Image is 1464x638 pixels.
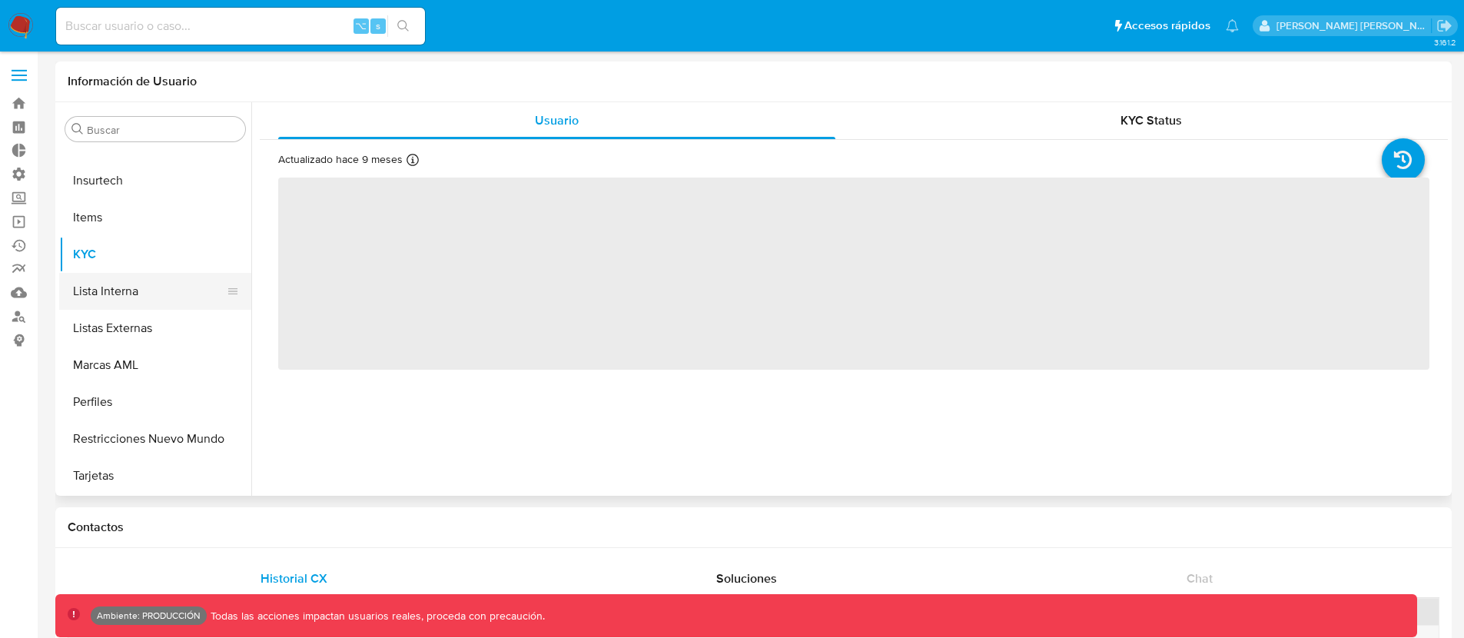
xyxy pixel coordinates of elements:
[59,162,251,199] button: Insurtech
[97,613,201,619] p: Ambiente: PRODUCCIÓN
[376,18,380,33] span: s
[59,310,251,347] button: Listas Externas
[71,123,84,135] button: Buscar
[716,570,777,587] span: Soluciones
[59,273,239,310] button: Lista Interna
[59,199,251,236] button: Items
[59,347,251,384] button: Marcas AML
[355,18,367,33] span: ⌥
[1276,18,1432,33] p: victor.david@mercadolibre.com.co
[59,420,251,457] button: Restricciones Nuevo Mundo
[59,384,251,420] button: Perfiles
[59,457,251,494] button: Tarjetas
[68,74,197,89] h1: Información de Usuario
[1120,111,1182,129] span: KYC Status
[261,570,327,587] span: Historial CX
[87,123,239,137] input: Buscar
[278,152,403,167] p: Actualizado hace 9 meses
[207,609,545,623] p: Todas las acciones impactan usuarios reales, proceda con precaución.
[1187,570,1213,587] span: Chat
[1226,19,1239,32] a: Notificaciones
[387,15,419,37] button: search-icon
[56,16,425,36] input: Buscar usuario o caso...
[1124,18,1210,34] span: Accesos rápidos
[278,178,1429,370] span: ‌
[1436,18,1452,34] a: Salir
[68,520,1439,535] h1: Contactos
[59,236,251,273] button: KYC
[535,111,579,129] span: Usuario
